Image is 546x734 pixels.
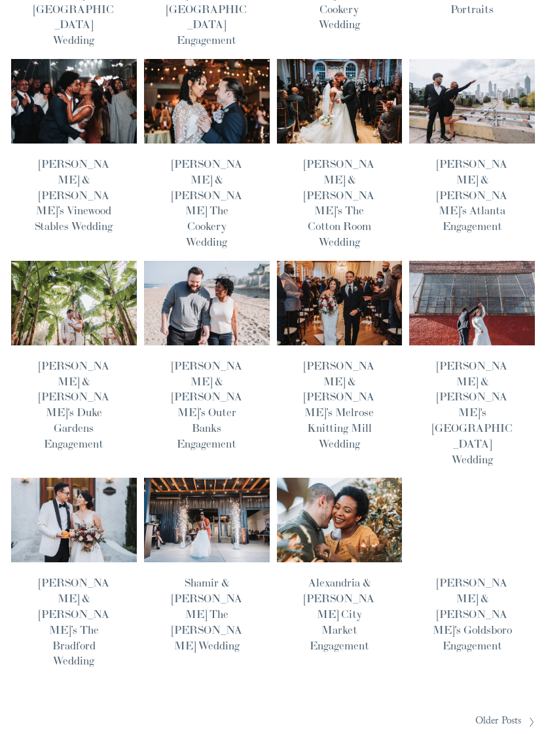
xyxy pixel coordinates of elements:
img: Justine &amp; Xinli’s The Bradford Wedding [10,478,137,563]
img: Adrienne &amp; Michael's Goldsboro Engagement [409,478,536,563]
img: Alexandria &amp; Ahmed's City Market Engagement [276,478,403,563]
img: Shamir &amp; Keegan’s The Meadows Raleigh Wedding [143,478,270,563]
img: Shakira &amp; Shawn’s Vinewood Stables Wedding [10,58,137,144]
img: Lauren &amp; Ian’s The Cotton Room Wedding [276,58,403,144]
img: Lauren &amp; Ian’s Outer Banks Engagement [143,260,270,345]
a: [PERSON_NAME] & [PERSON_NAME] The Cookery Wedding [172,157,242,249]
a: [PERSON_NAME] & [PERSON_NAME]’s Vinewood Stables Wedding [35,157,113,233]
a: [PERSON_NAME] & [PERSON_NAME]’s Atlanta Engagement [437,157,507,233]
a: Shamir & [PERSON_NAME] The [PERSON_NAME] Wedding [172,575,242,652]
img: Emily &amp; Stephen's Brooklyn Green Building Wedding [409,260,536,345]
a: [PERSON_NAME] & [PERSON_NAME]'s Duke Gardens Engagement [39,358,109,451]
a: [PERSON_NAME] & [PERSON_NAME]’s Melrose Knitting Mill Wedding [304,358,374,451]
a: Alexandria & [PERSON_NAME] City Market Engagement [304,575,374,652]
img: Bethany &amp; Alexander’s The Cookery Wedding [143,58,270,144]
a: Older Posts [273,712,535,732]
span: Older Posts [475,712,522,732]
a: [PERSON_NAME] & [PERSON_NAME]'s Goldsboro Engagement [433,575,512,652]
a: [PERSON_NAME] & [PERSON_NAME]'s [GEOGRAPHIC_DATA] Wedding [432,358,513,467]
a: [PERSON_NAME] & [PERSON_NAME]’s Outer Banks Engagement [172,358,242,451]
img: Shakira &amp; Shawn’s Atlanta Engagement [409,58,536,144]
img: Francesca &amp; Mike’s Melrose Knitting Mill Wedding [276,260,403,345]
a: [PERSON_NAME] & [PERSON_NAME]’s The Bradford Wedding [39,575,109,668]
img: Francesca &amp; George's Duke Gardens Engagement [10,260,137,345]
a: [PERSON_NAME] & [PERSON_NAME]’s The Cotton Room Wedding [304,157,374,249]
